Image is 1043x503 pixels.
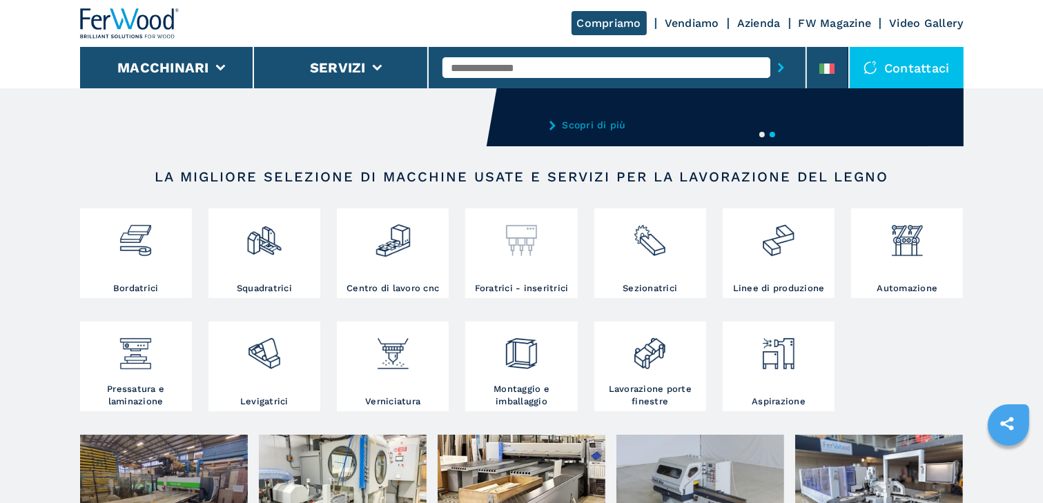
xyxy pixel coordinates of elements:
a: Levigatrici [208,322,320,411]
h3: Linee di produzione [733,282,825,295]
img: bordatrici_1.png [117,212,154,259]
h2: LA MIGLIORE SELEZIONE DI MACCHINE USATE E SERVIZI PER LA LAVORAZIONE DEL LEGNO [124,168,919,185]
a: Compriamo [572,11,647,35]
img: squadratrici_2.png [246,212,282,259]
a: Aspirazione [723,322,835,411]
a: Azienda [737,17,781,30]
a: Sezionatrici [594,208,706,298]
a: sharethis [990,406,1024,441]
h3: Centro di lavoro cnc [347,282,439,295]
button: 1 [759,132,765,137]
button: submit-button [770,52,792,83]
button: Macchinari [117,59,209,76]
a: Automazione [851,208,963,298]
img: lavorazione_porte_finestre_2.png [632,325,668,372]
h3: Automazione [877,282,937,295]
a: Verniciatura [337,322,449,411]
img: verniciatura_1.png [375,325,411,372]
a: Bordatrici [80,208,192,298]
a: Montaggio e imballaggio [465,322,577,411]
a: Scopri di più [549,119,820,130]
img: montaggio_imballaggio_2.png [503,325,540,372]
img: sezionatrici_2.png [632,212,668,259]
h3: Pressatura e laminazione [84,383,188,408]
h3: Bordatrici [113,282,159,295]
img: Ferwood [80,8,179,39]
img: foratrici_inseritrici_2.png [503,212,540,259]
img: automazione.png [889,212,926,259]
a: Vendiamo [665,17,719,30]
button: 2 [770,132,775,137]
h3: Verniciatura [365,395,420,408]
h3: Lavorazione porte finestre [598,383,703,408]
a: Video Gallery [889,17,963,30]
img: linee_di_produzione_2.png [760,212,797,259]
h3: Aspirazione [752,395,806,408]
img: centro_di_lavoro_cnc_2.png [375,212,411,259]
a: FW Magazine [799,17,872,30]
h3: Levigatrici [240,395,289,408]
iframe: Chat [984,441,1033,493]
a: Pressatura e laminazione [80,322,192,411]
a: Linee di produzione [723,208,835,298]
h3: Sezionatrici [623,282,677,295]
a: Squadratrici [208,208,320,298]
h3: Squadratrici [237,282,292,295]
a: Foratrici - inseritrici [465,208,577,298]
img: Contattaci [864,61,877,75]
img: levigatrici_2.png [246,325,282,372]
a: Centro di lavoro cnc [337,208,449,298]
h3: Montaggio e imballaggio [469,383,574,408]
a: Lavorazione porte finestre [594,322,706,411]
button: Servizi [310,59,366,76]
div: Contattaci [850,47,964,88]
img: pressa-strettoia.png [117,325,154,372]
img: aspirazione_1.png [760,325,797,372]
h3: Foratrici - inseritrici [475,282,569,295]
